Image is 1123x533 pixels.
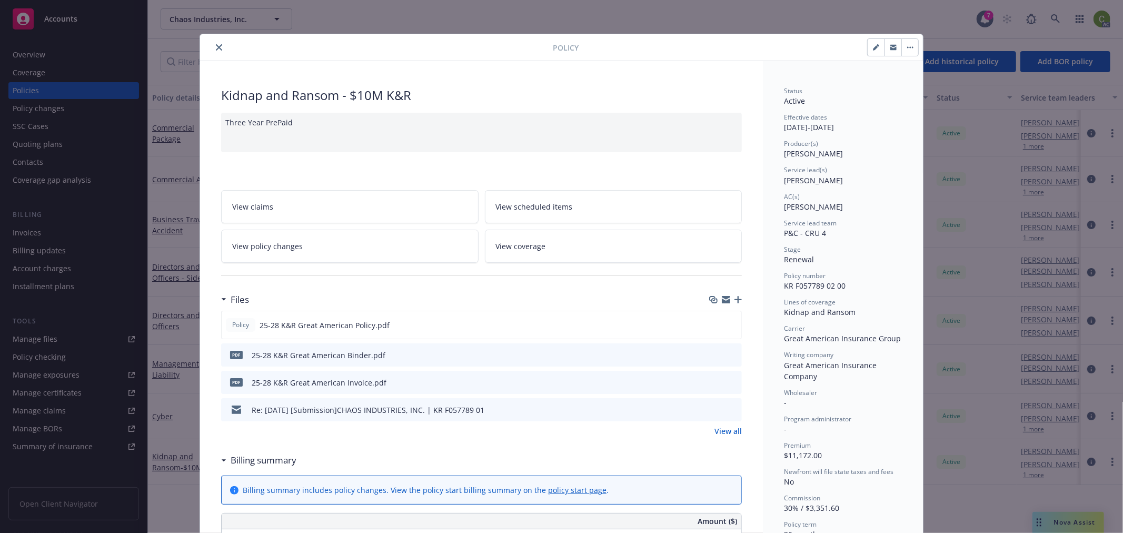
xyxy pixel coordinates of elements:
div: Billing summary includes policy changes. View the policy start billing summary on the . [243,485,609,496]
span: Great American Insurance Group [784,333,901,343]
button: preview file [728,350,738,361]
span: $11,172.00 [784,450,822,460]
span: - [784,424,787,434]
button: download file [711,350,720,361]
h3: Files [231,293,249,307]
span: Carrier [784,324,805,333]
span: Policy [553,42,579,53]
button: download file [711,377,720,388]
h3: Billing summary [231,453,296,467]
span: Program administrator [784,414,851,423]
span: View claims [232,201,273,212]
span: View scheduled items [496,201,573,212]
span: Premium [784,441,811,450]
span: Service lead(s) [784,165,827,174]
button: preview file [728,404,738,416]
div: Three Year PrePaid [221,113,742,152]
button: preview file [728,377,738,388]
a: View scheduled items [485,190,742,223]
span: P&C - CRU 4 [784,228,826,238]
a: View coverage [485,230,742,263]
div: Files [221,293,249,307]
div: Kidnap and Ransom [784,307,902,318]
span: No [784,477,794,487]
span: pdf [230,378,243,386]
div: 25-28 K&R Great American Binder.pdf [252,350,385,361]
span: Renewal [784,254,814,264]
span: Amount ($) [698,516,737,527]
span: 30% / $3,351.60 [784,503,839,513]
span: Policy term [784,520,817,529]
div: Kidnap and Ransom - $10M K&R [221,86,742,104]
span: Status [784,86,802,95]
span: Stage [784,245,801,254]
span: Policy [230,320,251,330]
span: Commission [784,493,820,502]
div: 25-28 K&R Great American Invoice.pdf [252,377,386,388]
span: Policy number [784,271,826,280]
span: Service lead team [784,219,837,228]
span: AC(s) [784,192,800,201]
div: Billing summary [221,453,296,467]
span: pdf [230,351,243,359]
span: Effective dates [784,113,827,122]
span: Wholesaler [784,388,817,397]
a: View claims [221,190,479,223]
button: close [213,41,225,54]
span: KR F057789 02 00 [784,281,846,291]
span: Great American Insurance Company [784,360,879,381]
span: View coverage [496,241,546,252]
span: Writing company [784,350,833,359]
a: View all [714,426,742,437]
span: - [784,398,787,408]
span: Lines of coverage [784,298,836,307]
span: Producer(s) [784,139,818,148]
span: Newfront will file state taxes and fees [784,467,893,476]
div: [DATE] - [DATE] [784,113,902,133]
a: View policy changes [221,230,479,263]
span: [PERSON_NAME] [784,175,843,185]
button: download file [711,404,720,416]
span: View policy changes [232,241,303,252]
span: [PERSON_NAME] [784,202,843,212]
button: preview file [728,320,737,331]
div: Re: [DATE] [Submission]CHAOS INDUSTRIES, INC. | KR F057789 01 [252,404,484,416]
span: Active [784,96,805,106]
span: [PERSON_NAME] [784,149,843,159]
a: policy start page [548,485,607,495]
button: download file [711,320,719,331]
span: 25-28 K&R Great American Policy.pdf [260,320,390,331]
